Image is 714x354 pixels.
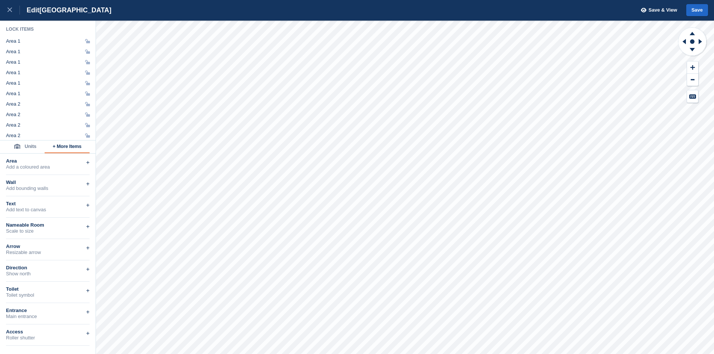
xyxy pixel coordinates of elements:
[687,74,698,86] button: Zoom Out
[637,4,677,16] button: Save & View
[6,303,90,324] div: EntranceMain entrance+
[6,185,90,191] div: Add bounding walls
[6,222,90,228] div: Nameable Room
[6,282,90,303] div: ToiletToilet symbol+
[6,179,90,185] div: Wall
[6,249,90,255] div: Resizable arrow
[6,207,90,213] div: Add text to canvas
[86,201,90,210] div: +
[6,80,20,86] div: Area 1
[6,239,90,260] div: ArrowResizable arrow+
[6,59,20,65] div: Area 1
[6,38,20,44] div: Area 1
[86,158,90,167] div: +
[6,265,90,271] div: Direction
[45,140,90,153] button: + More Items
[6,175,90,196] div: WallAdd bounding walls+
[20,6,111,15] div: Edit [GEOGRAPHIC_DATA]
[6,286,90,292] div: Toilet
[6,133,20,139] div: Area 2
[687,90,698,103] button: Keyboard Shortcuts
[6,308,90,314] div: Entrance
[6,164,90,170] div: Add a coloured area
[6,292,90,298] div: Toilet symbol
[86,308,90,317] div: +
[6,140,45,153] button: Units
[6,70,20,76] div: Area 1
[6,271,90,277] div: Show north
[86,222,90,231] div: +
[6,329,90,335] div: Access
[6,260,90,282] div: DirectionShow north+
[6,243,90,249] div: Arrow
[6,91,20,97] div: Area 1
[6,196,90,218] div: TextAdd text to canvas+
[6,49,20,55] div: Area 1
[6,218,90,239] div: Nameable RoomScale to size+
[6,228,90,234] div: Scale to size
[86,179,90,188] div: +
[86,286,90,295] div: +
[648,6,677,14] span: Save & View
[6,112,20,118] div: Area 2
[6,324,90,346] div: AccessRoller shutter+
[6,26,90,32] div: Lock Items
[6,122,20,128] div: Area 2
[687,61,698,74] button: Zoom In
[86,329,90,338] div: +
[6,154,90,175] div: AreaAdd a coloured area+
[6,201,90,207] div: Text
[6,335,90,341] div: Roller shutter
[86,243,90,252] div: +
[86,265,90,274] div: +
[6,314,90,320] div: Main entrance
[6,158,90,164] div: Area
[686,4,708,16] button: Save
[6,101,20,107] div: Area 2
